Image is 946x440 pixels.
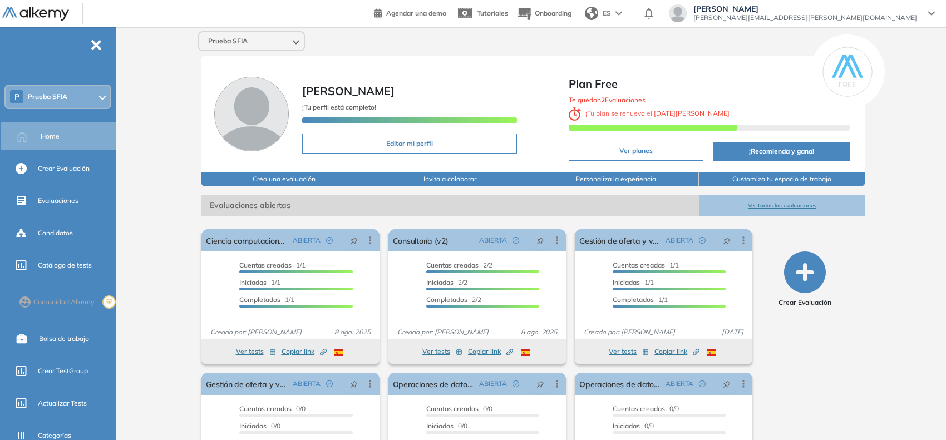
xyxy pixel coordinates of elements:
img: arrow [615,11,622,16]
span: check-circle [326,237,333,244]
button: pushpin [528,231,553,249]
span: pushpin [536,379,544,388]
button: Invita a colaborar [367,172,533,186]
span: 1/1 [613,261,679,269]
span: pushpin [723,236,731,245]
span: Cuentas creadas [239,261,292,269]
a: Ciencia computacional (v2) [206,229,288,251]
button: Editar mi perfil [302,134,517,154]
b: [DATE][PERSON_NAME] [652,109,731,117]
span: ES [603,8,611,18]
span: Iniciadas [613,278,640,286]
span: Bolsa de trabajo [39,334,89,344]
a: Operaciones de datos y registros 3 [393,373,475,395]
img: Logo [2,7,69,21]
span: Crear Evaluación [779,298,831,308]
span: Copiar link [282,347,327,357]
span: Creado por: [PERSON_NAME] [206,327,306,337]
button: Crear Evaluación [779,251,831,308]
img: ESP [521,349,530,356]
span: pushpin [350,379,358,388]
span: Plan Free [569,76,849,92]
a: Gestión de oferta y ventas 3 [579,229,661,251]
span: 1/1 [239,295,294,304]
span: Copiar link [654,347,699,357]
b: 2 [601,96,605,104]
span: check-circle [326,380,333,387]
span: Prueba SFIA [208,37,248,46]
span: check-circle [699,380,706,387]
span: ABIERTA [293,235,321,245]
span: Catálogo de tests [38,260,92,270]
span: 0/0 [613,422,654,430]
a: Operaciones de datos y registros 2 [579,373,661,395]
button: Copiar link [468,345,513,358]
span: Iniciadas [426,278,454,286]
span: Iniciadas [426,422,454,430]
span: Cuentas creadas [426,261,479,269]
button: Customiza tu espacio de trabajo [699,172,865,186]
span: Cuentas creadas [239,404,292,413]
span: 2/2 [426,278,467,286]
span: 2/2 [426,295,481,304]
span: Completados [613,295,654,304]
span: 1/1 [239,261,306,269]
span: Te quedan Evaluaciones [569,96,646,104]
a: Consultoría (v2) [393,229,449,251]
span: Iniciadas [613,422,640,430]
button: Copiar link [282,345,327,358]
button: Ver planes [569,141,703,161]
span: check-circle [513,380,519,387]
a: Gestión de oferta y ventas 2 [206,373,288,395]
button: pushpin [342,231,366,249]
span: Cuentas creadas [613,404,665,413]
span: Cuentas creadas [613,261,665,269]
span: ABIERTA [293,379,321,389]
button: Ver tests [236,345,276,358]
img: ESP [334,349,343,356]
span: Iniciadas [239,278,267,286]
span: ¡ Tu plan se renueva el ! [569,109,733,117]
span: [PERSON_NAME] [693,4,917,13]
span: check-circle [699,237,706,244]
button: pushpin [715,375,739,393]
span: Home [41,131,60,141]
span: 0/0 [239,422,280,430]
span: [DATE] [717,327,748,337]
span: 1/1 [239,278,280,286]
span: pushpin [350,236,358,245]
span: 1/1 [613,295,668,304]
span: 8 ago. 2025 [516,327,561,337]
button: Onboarding [517,2,571,26]
button: Ver tests [422,345,462,358]
span: pushpin [723,379,731,388]
span: P [14,92,19,101]
span: 1/1 [613,278,654,286]
button: Ver todas las evaluaciones [699,195,865,216]
button: Copiar link [654,345,699,358]
span: check-circle [513,237,519,244]
span: Creado por: [PERSON_NAME] [393,327,493,337]
span: Agendar una demo [386,9,446,17]
span: ABIERTA [479,379,507,389]
button: Crea una evaluación [201,172,367,186]
a: Agendar una demo [374,6,446,19]
span: ¡Tu perfil está completo! [302,103,376,111]
span: 8 ago. 2025 [330,327,375,337]
span: Evaluaciones abiertas [201,195,699,216]
span: Crear Evaluación [38,164,90,174]
span: 0/0 [426,404,492,413]
img: ESP [707,349,716,356]
span: Onboarding [535,9,571,17]
span: Actualizar Tests [38,398,87,408]
span: [PERSON_NAME] [302,84,395,98]
span: Crear TestGroup [38,366,88,376]
span: ABIERTA [479,235,507,245]
button: pushpin [342,375,366,393]
span: Creado por: [PERSON_NAME] [579,327,679,337]
span: Prueba SFIA [28,92,67,101]
span: Completados [239,295,280,304]
span: ABIERTA [666,235,693,245]
button: pushpin [528,375,553,393]
span: ABIERTA [666,379,693,389]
